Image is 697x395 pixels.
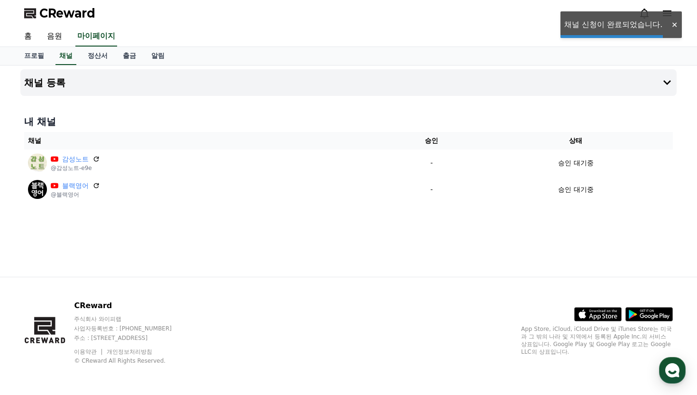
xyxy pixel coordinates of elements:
p: - [388,185,475,195]
a: 음원 [39,27,70,47]
p: 사업자등록번호 : [PHONE_NUMBER] [74,325,190,332]
img: 감성노트 [28,153,47,172]
span: CReward [39,6,95,21]
a: 채널 [55,47,76,65]
th: 채널 [24,132,385,150]
a: 정산서 [80,47,115,65]
p: App Store, iCloud, iCloud Drive 및 iTunes Store는 미국과 그 밖의 나라 및 지역에서 등록된 Apple Inc.의 서비스 상표입니다. Goo... [521,325,673,356]
a: 감성노트 [62,154,89,164]
a: 홈 [17,27,39,47]
p: @블랙영어 [51,191,100,198]
a: CReward [24,6,95,21]
h4: 채널 등록 [24,77,65,88]
img: 블랙영어 [28,180,47,199]
p: 승인 대기중 [558,158,593,168]
p: 주식회사 와이피랩 [74,315,190,323]
p: @감성노트-e9e [51,164,100,172]
a: 프로필 [17,47,52,65]
p: © CReward All Rights Reserved. [74,357,190,365]
a: 개인정보처리방침 [107,348,152,355]
p: CReward [74,300,190,311]
th: 상태 [479,132,673,150]
a: 출금 [115,47,144,65]
a: 마이페이지 [75,27,117,47]
a: 이용약관 [74,348,104,355]
h4: 내 채널 [24,115,673,128]
p: 주소 : [STREET_ADDRESS] [74,334,190,342]
th: 승인 [385,132,479,150]
a: 알림 [144,47,172,65]
p: - [388,158,475,168]
button: 채널 등록 [20,69,677,96]
a: 블랙영어 [62,181,89,191]
p: 승인 대기중 [558,185,593,195]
